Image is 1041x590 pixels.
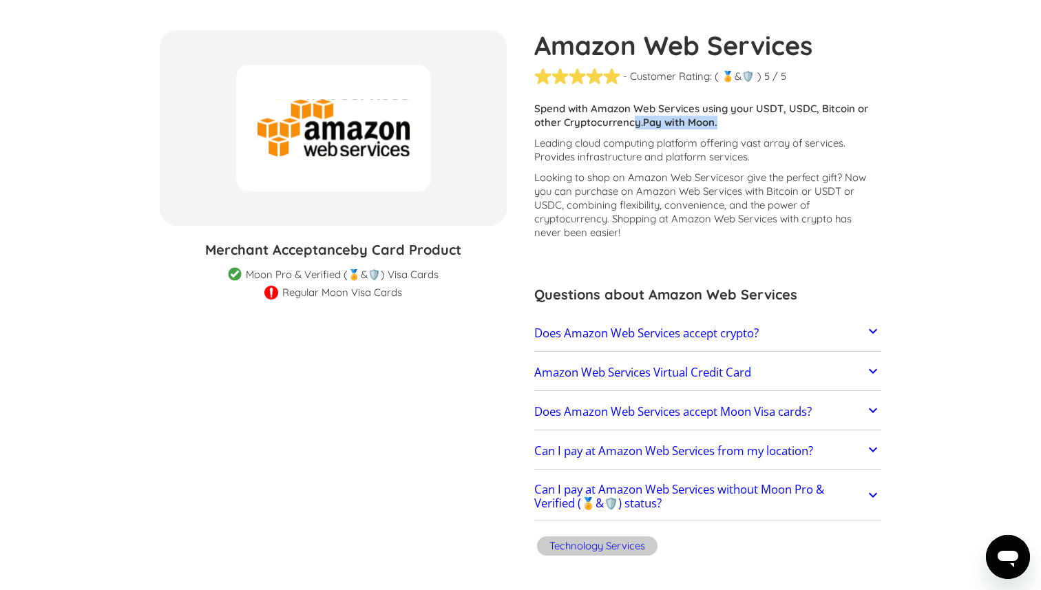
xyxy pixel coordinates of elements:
[534,171,881,240] p: Looking to shop on Amazon Web Services ? Now you can purchase on Amazon Web Services with Bitcoin...
[534,397,881,426] a: Does Amazon Web Services accept Moon Visa cards?
[534,136,881,164] p: Leading cloud computing platform offering vast array of services. Provides infrastructure and pla...
[282,286,402,299] div: Regular Moon Visa Cards
[534,366,751,379] h2: Amazon Web Services Virtual Credit Card
[534,534,660,561] a: Technology Services
[643,116,717,129] strong: Pay with Moon.
[549,539,645,553] div: Technology Services
[350,241,461,258] span: by Card Product
[734,171,837,184] span: or give the perfect gift
[534,444,813,458] h2: Can I pay at Amazon Web Services from my location?
[757,70,761,83] div: )
[534,405,812,419] h2: Does Amazon Web Services accept Moon Visa cards?
[246,268,439,282] div: Moon Pro & Verified (🏅&🛡️) Visa Cards
[722,70,755,83] div: 🏅&🛡️
[160,240,507,260] h3: Merchant Acceptance
[715,70,719,83] div: (
[534,476,881,517] a: Can I pay at Amazon Web Services without Moon Pro & Verified (🏅&🛡️) status?
[986,535,1030,579] iframe: Button to launch messaging window
[772,70,786,83] div: / 5
[764,70,770,83] div: 5
[623,70,712,83] div: - Customer Rating:
[534,483,865,510] h2: Can I pay at Amazon Web Services without Moon Pro & Verified (🏅&🛡️) status?
[534,319,881,348] a: Does Amazon Web Services accept crypto?
[534,437,881,466] a: Can I pay at Amazon Web Services from my location?
[534,358,881,387] a: Amazon Web Services Virtual Credit Card
[534,284,881,305] h3: Questions about Amazon Web Services
[534,326,759,340] h2: Does Amazon Web Services accept crypto?
[534,102,881,129] p: Spend with Amazon Web Services using your USDT, USDC, Bitcoin or other Cryptocurrency.
[534,30,881,61] h1: Amazon Web Services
